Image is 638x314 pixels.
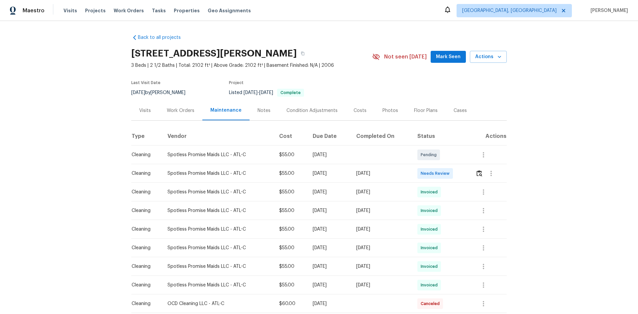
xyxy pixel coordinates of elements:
div: Spotless Promise Maids LLC - ATL-C [167,226,268,233]
span: Visits [63,7,77,14]
span: Pending [421,152,439,158]
span: Actions [475,53,501,61]
span: - [244,90,273,95]
div: [DATE] [356,282,407,288]
div: Cleaning [132,245,157,251]
div: $55.00 [279,170,302,177]
span: Mark Seen [436,53,461,61]
th: Completed On [351,127,412,146]
span: Invoiced [421,189,440,195]
div: $60.00 [279,300,302,307]
button: Mark Seen [431,51,466,63]
div: Photos [382,107,398,114]
div: [DATE] [356,263,407,270]
span: Project [229,81,244,85]
img: Review Icon [477,170,482,176]
div: [DATE] [356,226,407,233]
span: Projects [85,7,106,14]
div: $55.00 [279,189,302,195]
h2: [STREET_ADDRESS][PERSON_NAME] [131,50,297,57]
div: Cleaning [132,152,157,158]
div: Cleaning [132,300,157,307]
div: Cleaning [132,170,157,177]
div: Work Orders [167,107,194,114]
span: Invoiced [421,282,440,288]
div: Cleaning [132,207,157,214]
span: Canceled [421,300,442,307]
span: Listed [229,90,304,95]
span: [DATE] [259,90,273,95]
th: Due Date [307,127,351,146]
div: Spotless Promise Maids LLC - ATL-C [167,189,268,195]
div: $55.00 [279,245,302,251]
div: by [PERSON_NAME] [131,89,193,97]
th: Vendor [162,127,274,146]
div: $55.00 [279,207,302,214]
div: [DATE] [313,152,345,158]
div: Spotless Promise Maids LLC - ATL-C [167,245,268,251]
span: Needs Review [421,170,452,177]
div: Condition Adjustments [286,107,338,114]
span: Maestro [23,7,45,14]
span: Tasks [152,8,166,13]
th: Status [412,127,470,146]
div: [DATE] [356,170,407,177]
button: Review Icon [476,165,483,181]
div: [DATE] [313,226,345,233]
div: [DATE] [313,245,345,251]
div: Spotless Promise Maids LLC - ATL-C [167,152,268,158]
div: [DATE] [313,263,345,270]
div: Cleaning [132,282,157,288]
a: Back to all projects [131,34,195,41]
div: [DATE] [313,170,345,177]
div: Notes [258,107,270,114]
th: Actions [470,127,507,146]
button: Actions [470,51,507,63]
div: Cleaning [132,263,157,270]
th: Cost [274,127,308,146]
span: Invoiced [421,226,440,233]
button: Copy Address [297,48,309,59]
span: [PERSON_NAME] [588,7,628,14]
div: $55.00 [279,263,302,270]
span: 3 Beds | 2 1/2 Baths | Total: 2102 ft² | Above Grade: 2102 ft² | Basement Finished: N/A | 2006 [131,62,372,69]
div: Cleaning [132,189,157,195]
div: Spotless Promise Maids LLC - ATL-C [167,282,268,288]
span: [GEOGRAPHIC_DATA], [GEOGRAPHIC_DATA] [462,7,557,14]
div: Cases [454,107,467,114]
div: Cleaning [132,226,157,233]
div: [DATE] [356,245,407,251]
div: [DATE] [313,282,345,288]
div: [DATE] [313,300,345,307]
span: Not seen [DATE] [384,53,427,60]
div: Spotless Promise Maids LLC - ATL-C [167,207,268,214]
span: Invoiced [421,207,440,214]
span: Complete [278,91,303,95]
span: Properties [174,7,200,14]
div: [DATE] [313,207,345,214]
span: Geo Assignments [208,7,251,14]
div: [DATE] [356,207,407,214]
div: $55.00 [279,282,302,288]
div: OCD Cleaning LLC - ATL-C [167,300,268,307]
div: Costs [354,107,367,114]
span: Last Visit Date [131,81,160,85]
th: Type [131,127,162,146]
div: Visits [139,107,151,114]
div: [DATE] [313,189,345,195]
span: [DATE] [244,90,258,95]
span: Work Orders [114,7,144,14]
div: $55.00 [279,226,302,233]
div: Spotless Promise Maids LLC - ATL-C [167,263,268,270]
div: [DATE] [356,189,407,195]
span: [DATE] [131,90,145,95]
span: Invoiced [421,263,440,270]
div: Maintenance [210,107,242,114]
div: Floor Plans [414,107,438,114]
div: Spotless Promise Maids LLC - ATL-C [167,170,268,177]
span: Invoiced [421,245,440,251]
div: $55.00 [279,152,302,158]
